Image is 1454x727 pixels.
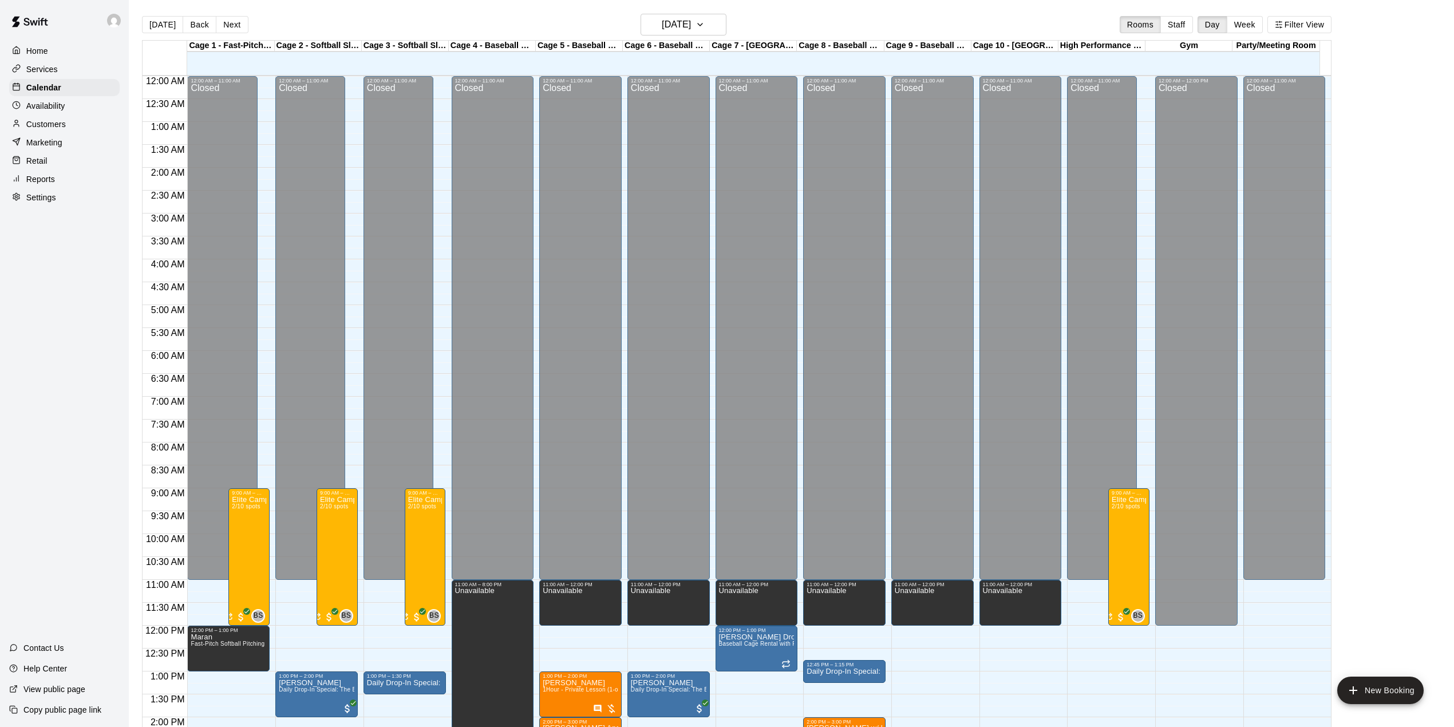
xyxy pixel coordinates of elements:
[411,611,422,623] span: All customers have paid
[26,137,62,148] p: Marketing
[719,641,899,647] span: Baseball Cage Rental with Pitching Machine (4 People Maximum!)
[187,41,274,52] div: Cage 1 - Fast-Pitch Machine and Automatic Baseball Hack Attack Pitching Machine
[275,671,358,717] div: 1:00 PM – 2:00 PM: Allan Mohajer
[623,41,710,52] div: Cage 6 - Baseball Pitching Machine
[9,152,120,169] a: Retail
[9,171,120,188] a: Reports
[807,662,882,667] div: 12:45 PM – 1:15 PM
[641,14,726,35] button: [DATE]
[1067,76,1137,580] div: 12:00 AM – 11:00 AM: Closed
[536,41,623,52] div: Cage 5 - Baseball Pitching Machine
[797,41,884,52] div: Cage 8 - Baseball Pitching Machine
[26,192,56,203] p: Settings
[143,99,188,109] span: 12:30 AM
[232,503,260,509] span: 2/10 spots filled
[1227,16,1263,33] button: Week
[1267,16,1331,33] button: Filter View
[627,671,710,717] div: 1:00 PM – 2:00 PM: Vincent Tremamunno
[235,611,247,623] span: All customers have paid
[320,503,348,509] span: 2/10 spots filled
[26,173,55,185] p: Reports
[539,671,622,717] div: 1:00 PM – 2:00 PM: ara kay
[719,78,795,84] div: 12:00 AM – 11:00 AM
[983,78,1058,84] div: 12:00 AM – 11:00 AM
[148,374,188,384] span: 6:30 AM
[342,703,353,714] span: All customers have paid
[543,78,618,84] div: 12:00 AM – 11:00 AM
[1145,41,1232,52] div: Gym
[1159,84,1234,630] div: Closed
[1070,84,1133,584] div: Closed
[9,79,120,96] a: Calendar
[148,191,188,200] span: 2:30 AM
[716,580,798,626] div: 11:00 AM – 12:00 PM: Unavailable
[148,351,188,361] span: 6:00 AM
[593,704,602,713] svg: Has notes
[9,189,120,206] div: Settings
[23,704,101,716] p: Copy public page link
[1131,609,1145,623] div: Baseline Staff
[631,78,706,84] div: 12:00 AM – 11:00 AM
[983,84,1058,584] div: Closed
[627,580,710,626] div: 11:00 AM – 12:00 PM: Unavailable
[719,84,795,584] div: Closed
[344,609,353,623] span: Baseline Staff
[452,76,534,580] div: 12:00 AM – 11:00 AM: Closed
[228,488,270,626] div: 9:00 AM – 12:00 PM: Elite Camp -half day
[148,282,188,292] span: 4:30 AM
[23,663,67,674] p: Help Center
[148,305,188,315] span: 5:00 AM
[143,76,188,86] span: 12:00 AM
[279,686,504,693] span: Daily Drop-In Special: The Best Batting Cages Near You! - 11AM-4PM WEEKDAYS
[1247,84,1322,584] div: Closed
[427,609,441,623] div: Baseline Staff
[187,626,270,671] div: 12:00 PM – 1:00 PM: Maran
[148,694,188,704] span: 1:30 PM
[1232,41,1319,52] div: Party/Meeting Room
[9,97,120,114] a: Availability
[23,683,85,695] p: View public page
[279,673,354,679] div: 1:00 PM – 2:00 PM
[279,78,342,84] div: 12:00 AM – 11:00 AM
[455,582,531,587] div: 11:00 AM – 8:00 PM
[405,488,446,626] div: 9:00 AM – 12:00 PM: Elite Camp -half day
[143,534,188,544] span: 10:00 AM
[320,490,354,496] div: 9:00 AM – 12:00 PM
[1112,490,1146,496] div: 9:00 AM – 12:00 PM
[362,41,449,52] div: Cage 3 - Softball Slo-pitch Iron [PERSON_NAME] & Baseball Pitching Machine
[9,134,120,151] div: Marketing
[9,61,120,78] a: Services
[979,76,1062,580] div: 12:00 AM – 11:00 AM: Closed
[1070,78,1133,84] div: 12:00 AM – 11:00 AM
[803,660,886,683] div: 12:45 PM – 1:15 PM: Daily Drop-In Special: The Best Batting Cages Near You! - 11AM-4PM WEEKDAYS
[317,488,358,626] div: 9:00 AM – 12:00 PM: Elite Camp -half day
[143,626,187,635] span: 12:00 PM
[363,671,446,694] div: 1:00 PM – 1:30 PM: Daily Drop-In Special: The Best Batting Cages Near You! - 11AM-4PM WEEKDAYS
[191,641,349,647] span: Fast-Pitch Softball Pitching Machine (4 People Maximum!)
[148,442,188,452] span: 8:00 AM
[367,84,430,584] div: Closed
[9,116,120,133] a: Customers
[148,168,188,177] span: 2:00 AM
[148,465,188,475] span: 8:30 AM
[1058,41,1145,52] div: High Performance Lane
[148,717,188,727] span: 2:00 PM
[971,41,1058,52] div: Cage 10 - [GEOGRAPHIC_DATA]
[983,582,1058,587] div: 11:00 AM – 12:00 PM
[694,703,705,714] span: All customers have paid
[148,397,188,406] span: 7:00 AM
[148,671,188,681] span: 1:00 PM
[455,84,531,584] div: Closed
[895,582,970,587] div: 11:00 AM – 12:00 PM
[895,84,970,584] div: Closed
[979,580,1062,626] div: 11:00 AM – 12:00 PM: Unavailable
[1120,16,1161,33] button: Rooms
[710,41,797,52] div: Cage 7 - [GEOGRAPHIC_DATA]
[26,45,48,57] p: Home
[9,42,120,60] a: Home
[631,673,706,679] div: 1:00 PM – 2:00 PM
[191,627,266,633] div: 12:00 PM – 1:00 PM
